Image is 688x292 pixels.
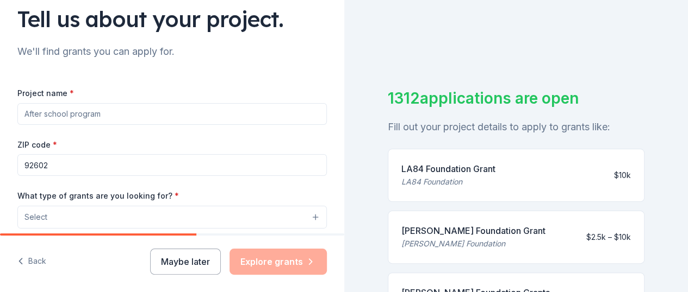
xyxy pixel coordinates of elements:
[401,224,546,237] div: [PERSON_NAME] Foundation Grant
[24,211,47,224] span: Select
[17,103,327,125] input: After school program
[17,4,327,34] div: Tell us about your project.
[388,87,645,110] div: 1312 applications are open
[17,43,327,60] div: We'll find grants you can apply for.
[388,118,645,136] div: Fill out your project details to apply to grants like:
[401,162,495,175] div: LA84 Foundation Grant
[17,88,74,99] label: Project name
[150,249,221,275] button: Maybe later
[17,191,179,201] label: What type of grants are you looking for?
[17,206,327,228] button: Select
[586,231,631,244] div: $2.5k – $10k
[17,250,46,273] button: Back
[17,139,57,150] label: ZIP code
[17,154,327,176] input: 12345 (U.S. only)
[401,175,495,188] div: LA84 Foundation
[614,169,631,182] div: $10k
[401,237,546,250] div: [PERSON_NAME] Foundation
